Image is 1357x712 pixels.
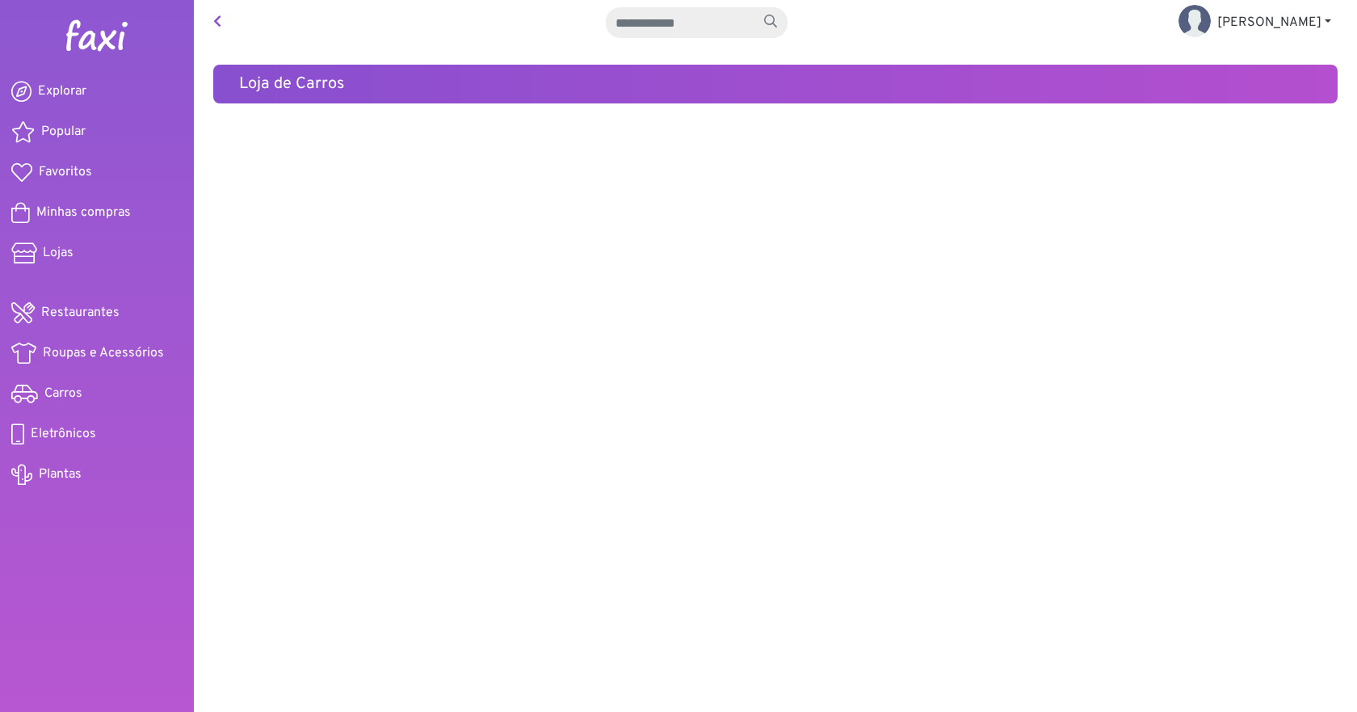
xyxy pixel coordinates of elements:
[41,122,86,141] span: Popular
[31,424,96,444] span: Eletrônicos
[43,243,74,263] span: Lojas
[39,162,92,182] span: Favoritos
[1166,6,1344,39] a: [PERSON_NAME]
[38,82,86,101] span: Explorar
[1217,15,1321,31] span: [PERSON_NAME]
[44,384,82,403] span: Carros
[43,343,164,363] span: Roupas e Acessórios
[41,303,120,322] span: Restaurantes
[239,74,1312,94] h5: Loja de Carros
[36,203,131,222] span: Minhas compras
[39,465,82,484] span: Plantas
